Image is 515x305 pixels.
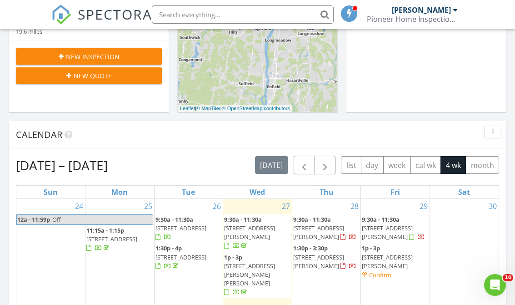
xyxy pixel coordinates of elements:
[224,224,275,241] span: [STREET_ADDRESS][PERSON_NAME]
[73,199,85,213] a: Go to August 24, 2025
[224,214,291,252] a: 9:30a - 11:30a [STREET_ADDRESS][PERSON_NAME]
[465,156,499,174] button: month
[86,226,137,252] a: 11:15a - 1:15p [STREET_ADDRESS]
[224,262,275,287] span: [STREET_ADDRESS][PERSON_NAME][PERSON_NAME]
[367,15,458,24] div: Pioneer Home Inspection Services LLC
[280,199,292,213] a: Go to August 27, 2025
[42,186,60,198] a: Sunday
[86,225,153,254] a: 11:15a - 1:15p [STREET_ADDRESS]
[362,215,400,224] span: 9:30a - 11:30a
[255,156,288,174] button: [DATE]
[293,244,328,252] span: 1:30p - 3:30p
[51,5,71,25] img: The Best Home Inspection Software - Spectora
[362,243,429,280] a: 1p - 3p [STREET_ADDRESS][PERSON_NAME] Confirm
[74,71,112,81] span: New Quote
[78,5,152,24] span: SPECTORA
[318,186,335,198] a: Thursday
[155,253,206,261] span: [STREET_ADDRESS]
[293,244,356,269] a: 1:30p - 3:30p [STREET_ADDRESS][PERSON_NAME]
[224,215,262,224] span: 9:30a - 11:30a
[418,199,430,213] a: Go to August 29, 2025
[484,274,506,296] iframe: Intercom live chat
[180,106,195,111] a: Leaflet
[362,215,425,241] a: 9:30a - 11:30a [STREET_ADDRESS][PERSON_NAME]
[155,224,206,232] span: [STREET_ADDRESS]
[362,271,391,280] a: Confirm
[293,215,331,224] span: 9:30a - 11:30a
[293,214,360,243] a: 9:30a - 11:30a [STREET_ADDRESS][PERSON_NAME]
[86,235,137,243] span: [STREET_ADDRESS]
[86,226,124,234] span: 11:15a - 1:15p
[294,156,315,174] button: Previous
[293,243,360,272] a: 1:30p - 3:30p [STREET_ADDRESS][PERSON_NAME]
[142,199,154,213] a: Go to August 25, 2025
[487,199,499,213] a: Go to August 30, 2025
[503,274,513,281] span: 10
[224,215,275,250] a: 9:30a - 11:30a [STREET_ADDRESS][PERSON_NAME]
[440,156,466,174] button: 4 wk
[16,128,62,141] span: Calendar
[52,215,61,224] span: Off
[362,244,413,269] a: 1p - 3p [STREET_ADDRESS][PERSON_NAME]
[17,215,50,224] span: 12a - 11:59p
[110,186,130,198] a: Monday
[410,156,441,174] button: cal wk
[224,252,291,298] a: 1p - 3p [STREET_ADDRESS][PERSON_NAME][PERSON_NAME]
[16,156,108,174] h2: [DATE] – [DATE]
[362,224,413,241] span: [STREET_ADDRESS][PERSON_NAME]
[248,186,267,198] a: Wednesday
[224,253,242,261] span: 1p - 3p
[349,199,360,213] a: Go to August 28, 2025
[155,244,182,252] span: 1:30p - 4p
[211,199,223,213] a: Go to August 26, 2025
[51,12,152,31] a: SPECTORA
[224,253,275,296] a: 1p - 3p [STREET_ADDRESS][PERSON_NAME][PERSON_NAME]
[341,156,361,174] button: list
[362,244,380,252] span: 1p - 3p
[16,67,162,84] button: New Quote
[456,186,472,198] a: Saturday
[369,271,391,279] div: Confirm
[293,215,356,241] a: 9:30a - 11:30a [STREET_ADDRESS][PERSON_NAME]
[389,186,402,198] a: Friday
[222,106,290,111] a: © OpenStreetMap contributors
[16,48,162,65] button: New Inspection
[155,243,222,272] a: 1:30p - 4p [STREET_ADDRESS]
[361,156,384,174] button: day
[392,5,451,15] div: [PERSON_NAME]
[293,253,344,270] span: [STREET_ADDRESS][PERSON_NAME]
[155,215,193,224] span: 9:30a - 11:30a
[293,224,344,241] span: [STREET_ADDRESS][PERSON_NAME]
[155,244,206,269] a: 1:30p - 4p [STREET_ADDRESS]
[16,27,74,36] div: 19.6 miles
[315,156,336,174] button: Next
[362,214,429,243] a: 9:30a - 11:30a [STREET_ADDRESS][PERSON_NAME]
[155,215,206,241] a: 9:30a - 11:30a [STREET_ADDRESS]
[196,106,221,111] a: © MapTiler
[155,214,222,243] a: 9:30a - 11:30a [STREET_ADDRESS]
[178,105,292,112] div: |
[180,186,197,198] a: Tuesday
[66,52,120,61] span: New Inspection
[383,156,411,174] button: week
[152,5,334,24] input: Search everything...
[362,253,413,270] span: [STREET_ADDRESS][PERSON_NAME]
